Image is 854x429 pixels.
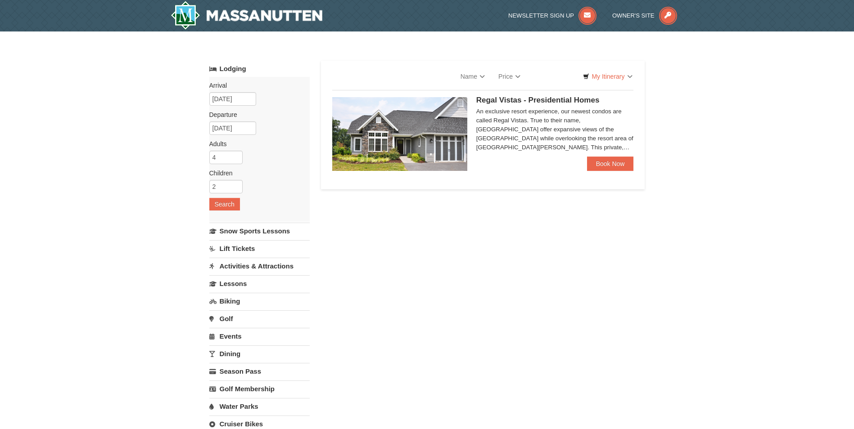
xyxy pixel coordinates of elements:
[209,328,310,344] a: Events
[209,139,303,148] label: Adults
[209,310,310,327] a: Golf
[209,293,310,309] a: Biking
[209,198,240,210] button: Search
[454,67,492,85] a: Name
[508,12,596,19] a: Newsletter Sign Up
[476,107,634,152] div: An exclusive resort experience, our newest condos are called Regal Vistas. True to their name, [G...
[171,1,323,30] img: Massanutten Resort Logo
[612,12,655,19] span: Owner's Site
[612,12,677,19] a: Owner's Site
[332,97,467,171] img: 19218991-1-902409a9.jpg
[209,275,310,292] a: Lessons
[492,67,527,85] a: Price
[508,12,574,19] span: Newsletter Sign Up
[209,81,303,90] label: Arrival
[209,61,310,77] a: Lodging
[587,156,634,171] a: Book Now
[171,1,323,30] a: Massanutten Resort
[476,96,600,104] span: Regal Vistas - Presidential Homes
[209,169,303,178] label: Children
[209,240,310,257] a: Lift Tickets
[209,258,310,274] a: Activities & Attractions
[209,380,310,397] a: Golf Membership
[209,223,310,239] a: Snow Sports Lessons
[209,110,303,119] label: Departure
[209,363,310,380] a: Season Pass
[209,398,310,415] a: Water Parks
[577,70,638,83] a: My Itinerary
[209,345,310,362] a: Dining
